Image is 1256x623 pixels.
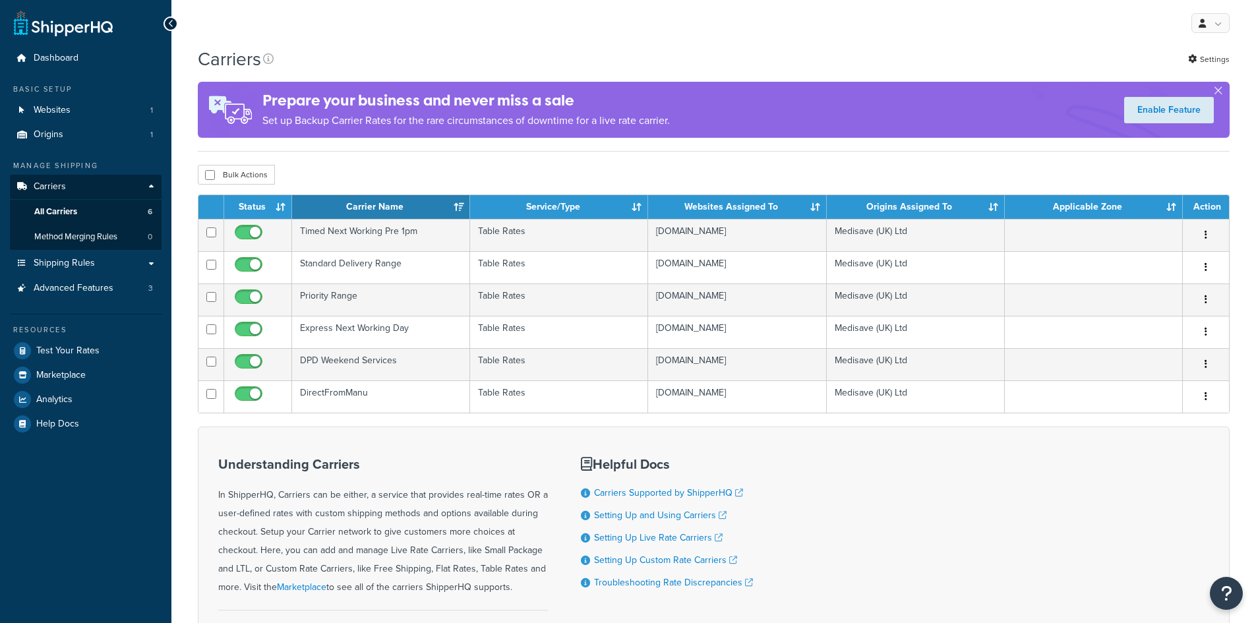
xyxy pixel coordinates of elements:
button: Bulk Actions [198,165,275,185]
a: Advanced Features 3 [10,276,162,301]
span: Analytics [36,394,73,405]
a: Settings [1188,50,1230,69]
li: All Carriers [10,200,162,224]
span: Websites [34,105,71,116]
a: Carriers Supported by ShipperHQ [594,486,743,500]
h4: Prepare your business and never miss a sale [262,90,670,111]
a: Setting Up Custom Rate Carriers [594,553,737,567]
a: Troubleshooting Rate Discrepancies [594,576,753,589]
button: Open Resource Center [1210,577,1243,610]
a: Analytics [10,388,162,411]
td: [DOMAIN_NAME] [648,316,826,348]
th: Origins Assigned To: activate to sort column ascending [827,195,1005,219]
a: Setting Up and Using Carriers [594,508,727,522]
span: 0 [148,231,152,243]
th: Action [1183,195,1229,219]
a: Enable Feature [1124,97,1214,123]
td: Priority Range [292,283,470,316]
span: 1 [150,105,153,116]
th: Status: activate to sort column ascending [224,195,292,219]
td: Table Rates [470,219,648,251]
a: Websites 1 [10,98,162,123]
th: Carrier Name: activate to sort column ascending [292,195,470,219]
td: [DOMAIN_NAME] [648,219,826,251]
td: Timed Next Working Pre 1pm [292,219,470,251]
li: Carriers [10,175,162,250]
a: Test Your Rates [10,339,162,363]
a: Setting Up Live Rate Carriers [594,531,723,545]
a: Method Merging Rules 0 [10,225,162,249]
td: Medisave (UK) Ltd [827,316,1005,348]
span: Method Merging Rules [34,231,117,243]
td: Table Rates [470,348,648,380]
td: [DOMAIN_NAME] [648,251,826,283]
span: 3 [148,283,153,294]
span: Carriers [34,181,66,193]
th: Service/Type: activate to sort column ascending [470,195,648,219]
td: Medisave (UK) Ltd [827,251,1005,283]
a: Marketplace [10,363,162,387]
a: Help Docs [10,412,162,436]
div: Resources [10,324,162,336]
td: Table Rates [470,380,648,413]
a: Origins 1 [10,123,162,147]
li: Advanced Features [10,276,162,301]
td: Table Rates [470,283,648,316]
td: Medisave (UK) Ltd [827,219,1005,251]
td: Express Next Working Day [292,316,470,348]
td: [DOMAIN_NAME] [648,380,826,413]
p: Set up Backup Carrier Rates for the rare circumstances of downtime for a live rate carrier. [262,111,670,130]
td: Table Rates [470,316,648,348]
a: Shipping Rules [10,251,162,276]
h3: Helpful Docs [581,457,753,471]
a: Marketplace [277,580,326,594]
h3: Understanding Carriers [218,457,548,471]
td: [DOMAIN_NAME] [648,348,826,380]
div: In ShipperHQ, Carriers can be either, a service that provides real-time rates OR a user-defined r... [218,457,548,597]
img: ad-rules-rateshop-fe6ec290ccb7230408bd80ed9643f0289d75e0ffd9eb532fc0e269fcd187b520.png [198,82,262,138]
span: Shipping Rules [34,258,95,269]
th: Applicable Zone: activate to sort column ascending [1005,195,1183,219]
li: Origins [10,123,162,147]
a: ShipperHQ Home [14,10,113,36]
a: Carriers [10,175,162,199]
td: Medisave (UK) Ltd [827,348,1005,380]
td: DirectFromManu [292,380,470,413]
div: Basic Setup [10,84,162,95]
h1: Carriers [198,46,261,72]
td: Standard Delivery Range [292,251,470,283]
span: Origins [34,129,63,140]
span: Help Docs [36,419,79,430]
td: [DOMAIN_NAME] [648,283,826,316]
a: Dashboard [10,46,162,71]
td: Table Rates [470,251,648,283]
li: Websites [10,98,162,123]
div: Manage Shipping [10,160,162,171]
span: Advanced Features [34,283,113,294]
span: 1 [150,129,153,140]
td: Medisave (UK) Ltd [827,283,1005,316]
td: DPD Weekend Services [292,348,470,380]
a: All Carriers 6 [10,200,162,224]
span: All Carriers [34,206,77,218]
td: Medisave (UK) Ltd [827,380,1005,413]
span: Dashboard [34,53,78,64]
span: 6 [148,206,152,218]
th: Websites Assigned To: activate to sort column ascending [648,195,826,219]
span: Marketplace [36,370,86,381]
span: Test Your Rates [36,345,100,357]
li: Method Merging Rules [10,225,162,249]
